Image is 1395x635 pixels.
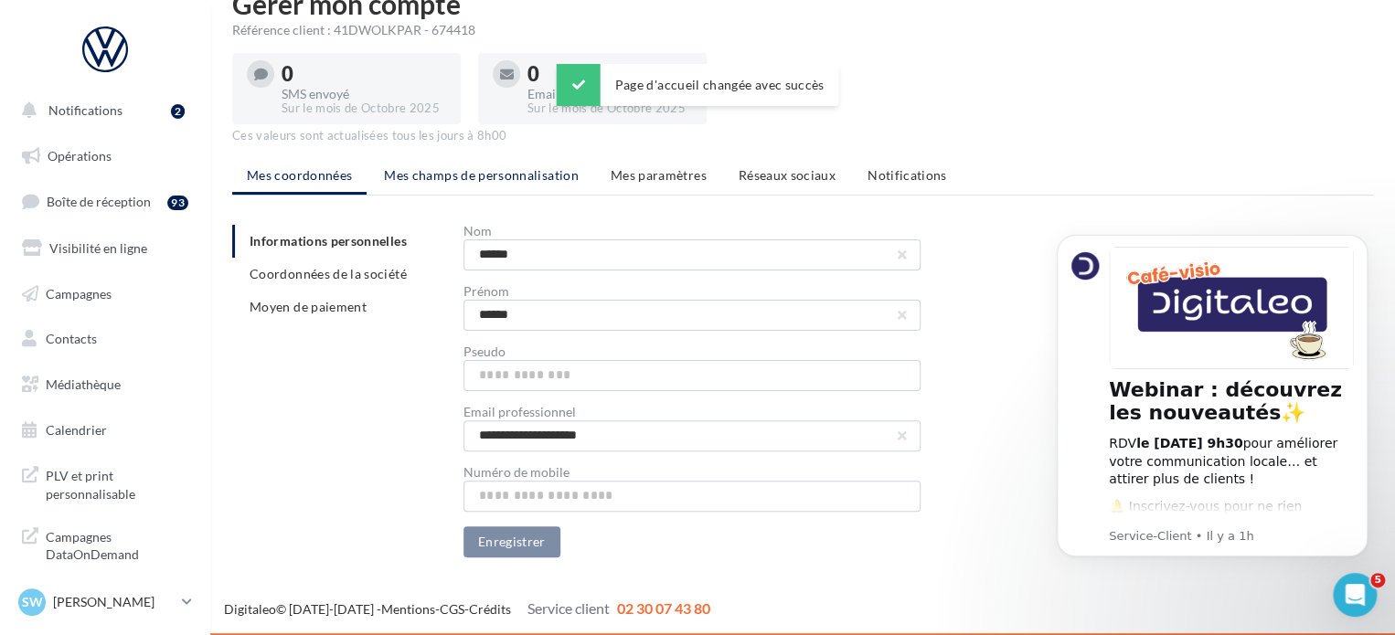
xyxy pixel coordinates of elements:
iframe: Intercom notifications message [1029,212,1395,626]
a: CGS [440,601,464,617]
a: Calendrier [11,411,199,450]
span: 02 30 07 43 80 [617,599,710,617]
div: Prénom [463,285,921,298]
span: Contacts [46,331,97,346]
a: PLV et print personnalisable [11,456,199,510]
div: Page d'accueil changée avec succès [557,64,839,106]
span: © [DATE]-[DATE] - - - [224,601,710,617]
div: Sur le mois de Octobre 2025 [527,101,692,117]
span: Opérations [48,148,112,164]
span: Service client [527,599,610,617]
span: Campagnes DataOnDemand [46,524,188,564]
a: Opérations [11,137,199,175]
span: Notifications [868,167,947,183]
span: PLV et print personnalisable [46,463,188,503]
div: Nom [463,225,921,238]
div: 2 [171,104,185,119]
div: SMS envoyé [282,88,446,101]
div: Email professionnel [463,406,921,418]
span: Coordonnées de la société [250,266,407,281]
div: Référence client : 41DWOLKPAR - 674418 [232,21,1373,39]
span: SW [22,593,43,611]
span: Notifications [48,102,122,118]
a: Campagnes DataOnDemand [11,517,199,571]
a: Mentions [381,601,435,617]
span: Mes champs de personnalisation [384,167,579,183]
span: 5 [1370,573,1385,587]
span: Mes paramètres [611,167,707,183]
div: 0 [282,64,446,84]
a: Contacts [11,320,199,358]
a: Crédits [469,601,511,617]
button: Notifications 2 [11,91,192,130]
span: Réseaux sociaux [739,167,836,183]
div: Numéro de mobile [463,466,921,479]
span: Campagnes [46,285,112,301]
div: Ces valeurs sont actualisées tous les jours à 8h00 [232,128,1373,144]
span: Boîte de réception [47,194,151,209]
span: Visibilité en ligne [49,240,147,256]
a: Boîte de réception93 [11,182,199,221]
span: Moyen de paiement [250,299,367,314]
div: 93 [167,196,188,210]
div: Pseudo [463,345,921,358]
button: Enregistrer [463,526,560,557]
a: Médiathèque [11,365,199,404]
span: Médiathèque [46,376,121,392]
a: Digitaleo [224,601,276,617]
a: Campagnes [11,275,199,313]
div: 0 [527,64,692,84]
iframe: Intercom live chat [1333,573,1377,617]
a: SW [PERSON_NAME] [15,585,196,619]
a: Visibilité en ligne [11,229,199,268]
p: [PERSON_NAME] [53,593,175,611]
div: Email envoyé [527,88,692,101]
div: Sur le mois de Octobre 2025 [282,101,446,117]
span: Calendrier [46,422,107,438]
